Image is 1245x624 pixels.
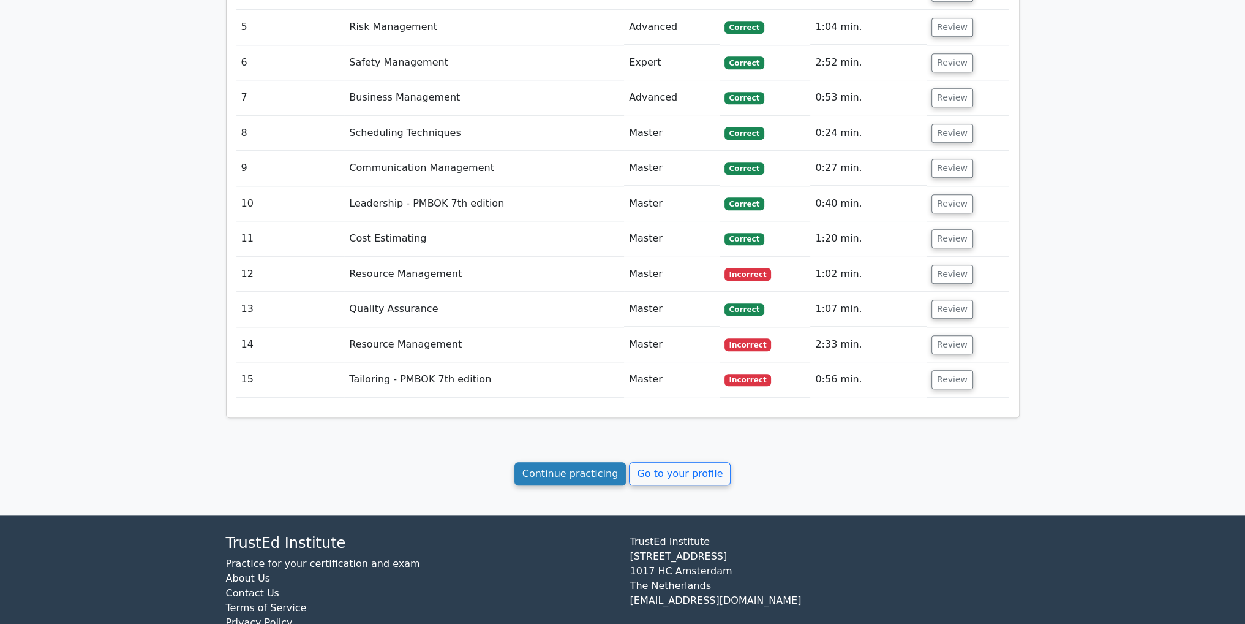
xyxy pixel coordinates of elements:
[810,292,927,327] td: 1:07 min.
[236,327,345,362] td: 14
[226,535,615,552] h4: TrustEd Institute
[629,462,731,485] a: Go to your profile
[624,327,720,362] td: Master
[931,229,973,248] button: Review
[810,186,927,221] td: 0:40 min.
[931,159,973,178] button: Review
[226,587,279,599] a: Contact Us
[514,462,626,485] a: Continue practicing
[236,257,345,292] td: 12
[724,233,764,245] span: Correct
[624,45,720,80] td: Expert
[236,45,345,80] td: 6
[226,558,420,569] a: Practice for your certification and exam
[236,292,345,327] td: 13
[724,374,772,386] span: Incorrect
[810,116,927,151] td: 0:24 min.
[344,186,624,221] td: Leadership - PMBOK 7th edition
[344,116,624,151] td: Scheduling Techniques
[624,221,720,256] td: Master
[344,151,624,186] td: Communication Management
[624,186,720,221] td: Master
[344,45,624,80] td: Safety Management
[236,80,345,115] td: 7
[810,221,927,256] td: 1:20 min.
[724,303,764,316] span: Correct
[344,257,624,292] td: Resource Management
[931,124,973,143] button: Review
[724,127,764,139] span: Correct
[226,573,270,584] a: About Us
[344,80,624,115] td: Business Management
[624,292,720,327] td: Master
[624,257,720,292] td: Master
[810,257,927,292] td: 1:02 min.
[810,362,927,397] td: 0:56 min.
[344,292,624,327] td: Quality Assurance
[624,151,720,186] td: Master
[724,268,772,280] span: Incorrect
[810,151,927,186] td: 0:27 min.
[624,362,720,397] td: Master
[931,300,973,319] button: Review
[226,602,307,614] a: Terms of Service
[724,338,772,351] span: Incorrect
[931,265,973,284] button: Review
[236,186,345,221] td: 10
[624,80,720,115] td: Advanced
[236,362,345,397] td: 15
[724,162,764,175] span: Correct
[724,56,764,69] span: Correct
[724,197,764,210] span: Correct
[344,10,624,45] td: Risk Management
[931,53,973,72] button: Review
[810,80,927,115] td: 0:53 min.
[810,45,927,80] td: 2:52 min.
[236,151,345,186] td: 9
[931,18,973,37] button: Review
[236,221,345,256] td: 11
[344,362,624,397] td: Tailoring - PMBOK 7th edition
[810,10,927,45] td: 1:04 min.
[810,327,927,362] td: 2:33 min.
[236,116,345,151] td: 8
[344,221,624,256] td: Cost Estimating
[724,92,764,104] span: Correct
[931,194,973,213] button: Review
[344,327,624,362] td: Resource Management
[624,10,720,45] td: Advanced
[931,335,973,354] button: Review
[236,10,345,45] td: 5
[724,21,764,34] span: Correct
[931,88,973,107] button: Review
[931,370,973,389] button: Review
[624,116,720,151] td: Master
